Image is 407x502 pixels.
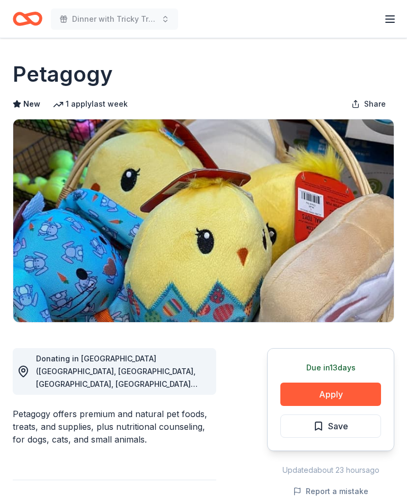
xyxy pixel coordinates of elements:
div: Updated about 23 hours ago [267,464,394,477]
button: Share [343,93,394,115]
a: Home [13,6,42,31]
button: Report a mistake [293,485,368,498]
span: Dinner with Tricky Tray and Live Entertainment . Featuring cuisine from local restaurants. [72,13,157,25]
span: New [23,98,40,110]
div: Petagogy offers premium and natural pet foods, treats, and supplies, plus nutritional counseling,... [13,408,216,446]
div: 1 apply last week [53,98,128,110]
span: Save [328,419,348,433]
h1: Petagogy [13,59,113,89]
button: Save [280,414,381,438]
img: Image for Petagogy [13,119,394,322]
div: Due in 13 days [280,361,381,374]
button: Dinner with Tricky Tray and Live Entertainment . Featuring cuisine from local restaurants. [51,8,178,30]
span: Donating in [GEOGRAPHIC_DATA] ([GEOGRAPHIC_DATA], [GEOGRAPHIC_DATA], [GEOGRAPHIC_DATA], [GEOGRAPH... [36,354,198,401]
span: Share [364,98,386,110]
button: Apply [280,383,381,406]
